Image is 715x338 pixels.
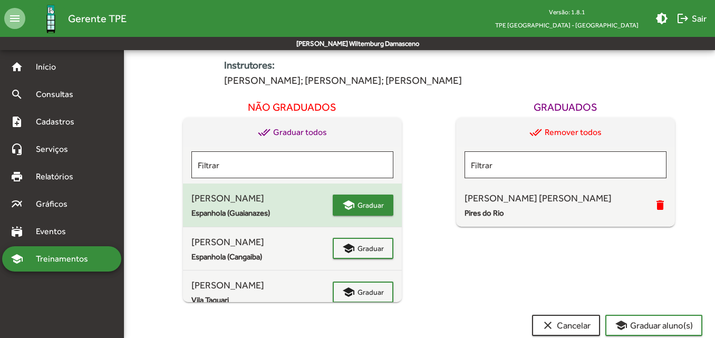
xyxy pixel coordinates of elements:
[532,315,600,336] button: Cancelar
[30,61,71,73] span: Início
[30,225,80,238] span: Eventos
[4,8,25,29] mat-icon: menu
[342,199,355,211] mat-icon: school
[333,195,393,216] button: Graduar
[672,9,711,28] button: Sair
[465,207,654,219] span: Pires do Rio
[191,251,333,263] span: Espanhola (Cangaiba)
[191,294,333,306] span: Vila Taquari
[68,10,127,27] span: Gerente TPE
[655,12,668,25] mat-icon: brightness_medium
[30,143,82,156] span: Serviços
[487,5,647,18] div: Versão: 1.8.1
[11,61,23,73] mat-icon: home
[258,126,327,139] span: Graduar todos
[342,242,355,255] mat-icon: school
[11,170,23,183] mat-icon: print
[34,2,68,36] img: Logo
[542,316,591,335] span: Cancelar
[677,9,707,28] span: Sair
[529,126,542,139] mat-icon: done_all
[357,196,384,215] span: Graduar
[357,283,384,302] span: Graduar
[11,198,23,210] mat-icon: multiline_chart
[654,199,666,211] mat-icon: delete
[191,278,333,292] span: [PERSON_NAME]
[615,316,693,335] span: Graduar aluno(s)
[615,319,627,332] mat-icon: school
[30,115,88,128] span: Cadastros
[30,198,82,210] span: Gráficos
[529,126,602,139] span: Remover todos
[191,235,333,249] span: [PERSON_NAME]
[11,225,23,238] mat-icon: stadium
[30,88,87,101] span: Consultas
[542,319,554,332] mat-icon: clear
[11,143,23,156] mat-icon: headset_mic
[191,207,333,219] span: Espanhola (Guaianazes)
[25,2,127,36] a: Gerente TPE
[258,126,270,139] mat-icon: done_all
[333,282,393,303] button: Graduar
[487,18,647,32] span: TPE [GEOGRAPHIC_DATA] - [GEOGRAPHIC_DATA]
[30,170,87,183] span: Relatórios
[11,115,23,128] mat-icon: note_add
[191,191,333,205] span: [PERSON_NAME]
[342,286,355,298] mat-icon: school
[248,101,336,113] h5: Não graduados
[534,101,597,113] h5: Graduados
[224,58,462,73] strong: Instrutores:
[465,191,654,205] span: [PERSON_NAME] [PERSON_NAME]
[11,253,23,265] mat-icon: school
[605,315,702,336] button: Graduar aluno(s)
[30,253,101,265] span: Treinamentos
[677,12,689,25] mat-icon: logout
[357,239,384,258] span: Graduar
[11,88,23,101] mat-icon: search
[333,238,393,259] button: Graduar
[224,73,462,89] span: [PERSON_NAME]; [PERSON_NAME]; [PERSON_NAME]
